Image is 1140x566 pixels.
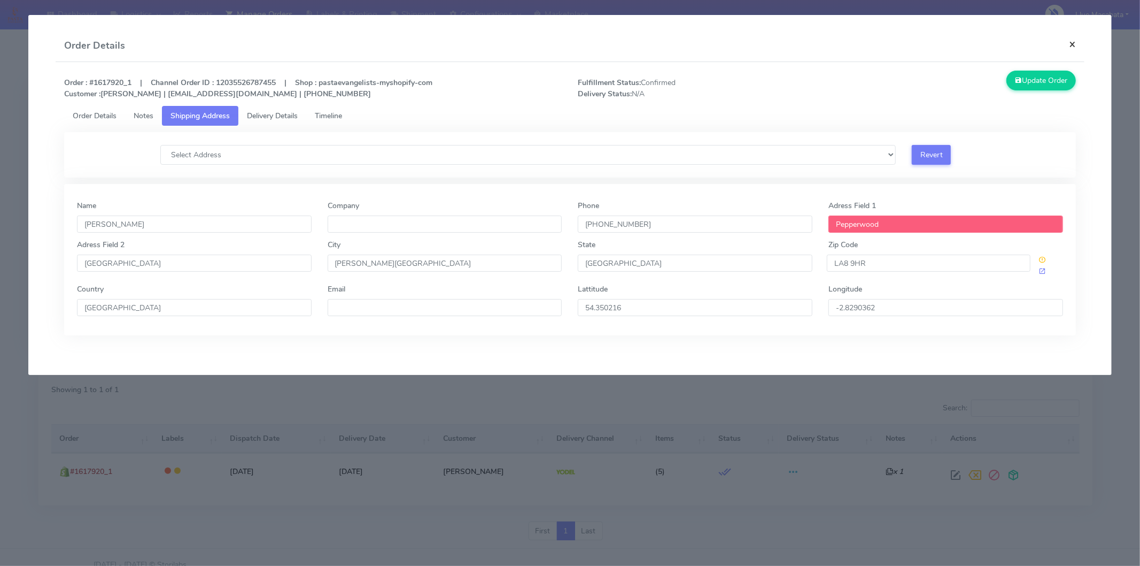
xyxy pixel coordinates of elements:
[77,239,125,250] label: Adress Field 2
[328,239,340,250] label: City
[247,111,298,121] span: Delivery Details
[1006,71,1076,90] button: Update Order
[578,239,595,250] label: State
[328,200,359,211] label: Company
[1060,30,1084,58] button: Close
[328,284,345,295] label: Email
[134,111,153,121] span: Notes
[828,284,862,295] label: Longitude
[828,239,858,250] label: Zip Code
[912,145,951,165] button: Revert
[77,284,104,295] label: Country
[828,200,876,211] label: Adress Field 1
[64,106,1076,126] ul: Tabs
[570,77,827,100] span: Confirmed N/A
[64,39,125,53] h4: Order Details
[64,78,432,99] strong: Order : #1617920_1 | Channel Order ID : 12035526787455 | Shop : pastaevangelists-myshopify-com [P...
[77,200,96,211] label: Name
[170,111,230,121] span: Shipping Address
[578,89,632,99] strong: Delivery Status:
[578,78,641,88] strong: Fulfillment Status:
[64,89,100,99] strong: Customer :
[578,200,599,211] label: Phone
[315,111,342,121] span: Timeline
[73,111,117,121] span: Order Details
[578,284,608,295] label: Lattitude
